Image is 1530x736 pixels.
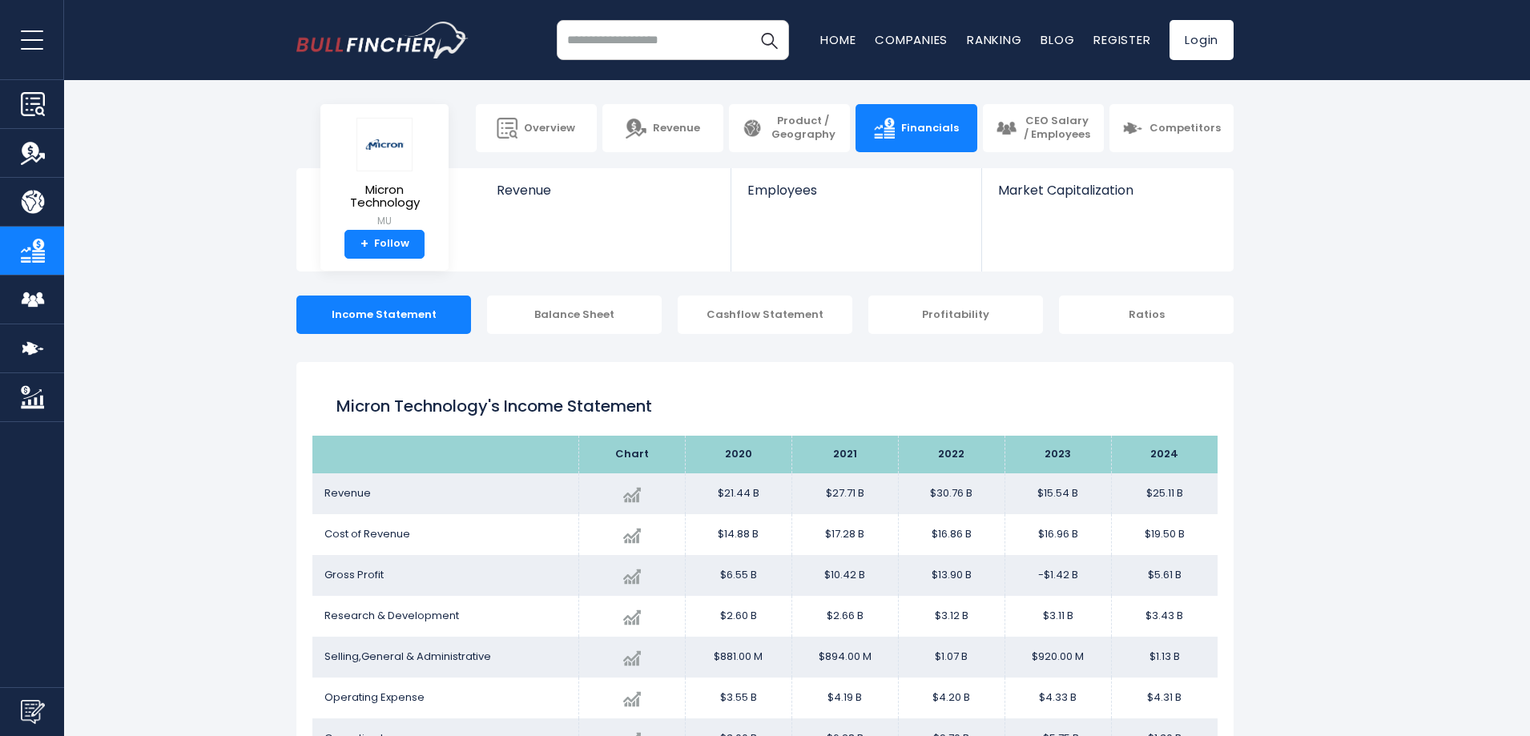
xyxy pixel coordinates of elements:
td: $30.76 B [898,473,1005,514]
td: $3.43 B [1111,596,1218,637]
a: Overview [476,104,597,152]
div: Ratios [1059,296,1234,334]
a: Market Capitalization [982,168,1232,225]
span: Revenue [324,485,371,501]
td: $4.31 B [1111,678,1218,718]
td: $881.00 M [685,637,791,678]
div: Cashflow Statement [678,296,852,334]
strong: + [360,237,368,251]
button: Search [749,20,789,60]
small: MU [333,214,436,228]
a: Blog [1041,31,1074,48]
td: $1.07 B [898,637,1005,678]
span: Cost of Revenue [324,526,410,541]
td: $3.55 B [685,678,791,718]
td: $16.86 B [898,514,1005,555]
a: Go to homepage [296,22,469,58]
span: Financials [901,122,959,135]
a: Product / Geography [729,104,850,152]
a: Ranking [967,31,1021,48]
td: $21.44 B [685,473,791,514]
td: $14.88 B [685,514,791,555]
span: Revenue [653,122,700,135]
th: Chart [578,436,685,473]
div: Income Statement [296,296,471,334]
a: Home [820,31,856,48]
td: $6.55 B [685,555,791,596]
a: Login [1170,20,1234,60]
a: Companies [875,31,948,48]
span: Research & Development [324,608,459,623]
td: $10.42 B [791,555,898,596]
th: 2020 [685,436,791,473]
th: 2024 [1111,436,1218,473]
a: Financials [856,104,976,152]
td: $19.50 B [1111,514,1218,555]
span: Revenue [497,183,715,198]
span: Micron Technology [333,183,436,210]
td: $5.61 B [1111,555,1218,596]
span: Operating Expense [324,690,425,705]
span: CEO Salary / Employees [1023,115,1091,142]
th: 2021 [791,436,898,473]
span: Gross Profit [324,567,384,582]
td: $3.11 B [1005,596,1111,637]
a: Employees [731,168,980,225]
td: $3.12 B [898,596,1005,637]
a: Register [1093,31,1150,48]
img: bullfincher logo [296,22,469,58]
a: Competitors [1109,104,1234,152]
span: Overview [524,122,575,135]
span: Competitors [1150,122,1221,135]
div: Profitability [868,296,1043,334]
td: $894.00 M [791,637,898,678]
a: +Follow [344,230,425,259]
th: 2022 [898,436,1005,473]
td: $2.66 B [791,596,898,637]
td: $27.71 B [791,473,898,514]
a: Revenue [602,104,723,152]
td: $1.13 B [1111,637,1218,678]
th: 2023 [1005,436,1111,473]
span: Selling,General & Administrative [324,649,491,664]
a: Micron Technology MU [332,117,437,230]
span: Product / Geography [769,115,837,142]
div: Balance Sheet [487,296,662,334]
span: Employees [747,183,964,198]
td: -$1.42 B [1005,555,1111,596]
td: $16.96 B [1005,514,1111,555]
td: $2.60 B [685,596,791,637]
h1: Micron Technology's Income Statement [336,394,1194,418]
a: Revenue [481,168,731,225]
td: $4.20 B [898,678,1005,718]
td: $4.19 B [791,678,898,718]
td: $25.11 B [1111,473,1218,514]
td: $4.33 B [1005,678,1111,718]
td: $13.90 B [898,555,1005,596]
a: CEO Salary / Employees [983,104,1104,152]
span: Market Capitalization [998,183,1216,198]
td: $920.00 M [1005,637,1111,678]
td: $17.28 B [791,514,898,555]
td: $15.54 B [1005,473,1111,514]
